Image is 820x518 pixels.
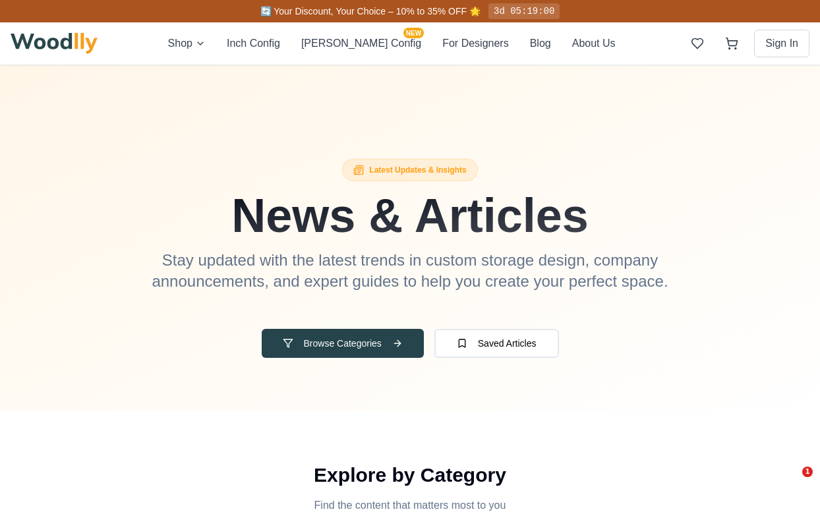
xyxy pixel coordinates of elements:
[802,467,813,477] span: 1
[301,36,421,51] button: [PERSON_NAME] ConfigNEW
[572,36,616,51] button: About Us
[754,30,809,57] button: Sign In
[530,36,551,51] button: Blog
[260,6,481,16] span: 🔄 Your Discount, Your Choice – 10% to 35% OFF 🌟
[442,36,508,51] button: For Designers
[775,467,807,498] iframe: Intercom live chat
[41,192,779,239] h1: News & Articles
[262,329,424,358] button: Browse Categories
[434,329,559,358] button: Saved Articles
[115,250,705,292] p: Stay updated with the latest trends in custom storage design, company announcements, and expert g...
[488,3,560,19] div: 3d 05:19:00
[168,36,206,51] button: Shop
[41,463,779,487] h2: Explore by Category
[41,498,779,513] p: Find the content that matters most to you
[403,28,424,38] span: NEW
[342,159,477,181] div: Latest Updates & Insights
[11,33,98,54] img: Woodlly
[227,36,280,51] button: Inch Config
